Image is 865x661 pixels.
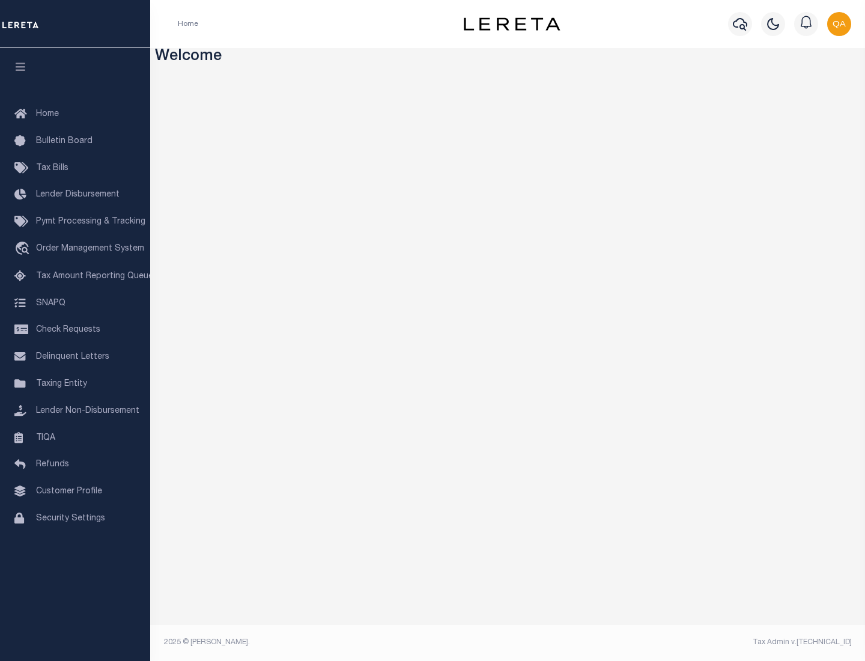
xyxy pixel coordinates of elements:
span: TIQA [36,433,55,442]
span: Home [36,110,59,118]
span: Delinquent Letters [36,353,109,361]
span: Customer Profile [36,487,102,496]
span: Order Management System [36,245,144,253]
div: 2025 © [PERSON_NAME]. [155,637,508,648]
span: Tax Bills [36,164,68,172]
h3: Welcome [155,48,861,67]
img: svg+xml;base64,PHN2ZyB4bWxucz0iaHR0cDovL3d3dy53My5vcmcvMjAwMC9zdmciIHBvaW50ZXItZXZlbnRzPSJub25lIi... [827,12,851,36]
span: Bulletin Board [36,137,93,145]
span: Lender Disbursement [36,190,120,199]
span: Pymt Processing & Tracking [36,218,145,226]
span: Lender Non-Disbursement [36,407,139,415]
li: Home [178,19,198,29]
span: Security Settings [36,514,105,523]
span: SNAPQ [36,299,65,307]
i: travel_explore [14,242,34,257]
img: logo-dark.svg [464,17,560,31]
span: Check Requests [36,326,100,334]
span: Refunds [36,460,69,469]
span: Tax Amount Reporting Queue [36,272,153,281]
div: Tax Admin v.[TECHNICAL_ID] [517,637,852,648]
span: Taxing Entity [36,380,87,388]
